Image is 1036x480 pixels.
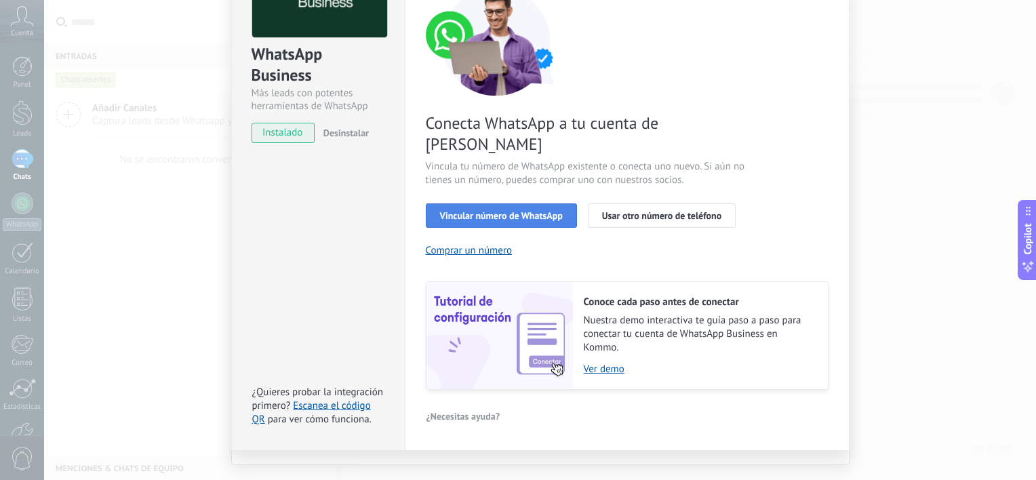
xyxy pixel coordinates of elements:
span: ¿Necesitas ayuda? [426,412,500,421]
span: para ver cómo funciona. [268,413,372,426]
a: Escanea el código QR [252,399,371,426]
div: WhatsApp Business [252,43,385,87]
h2: Conoce cada paso antes de conectar [584,296,814,308]
div: Más leads con potentes herramientas de WhatsApp [252,87,385,113]
button: Usar otro número de teléfono [588,203,736,228]
span: Conecta WhatsApp a tu cuenta de [PERSON_NAME] [426,113,749,155]
span: Vincular número de WhatsApp [440,211,563,220]
span: Vincula tu número de WhatsApp existente o conecta uno nuevo. Si aún no tienes un número, puedes c... [426,160,749,187]
span: Usar otro número de teléfono [602,211,721,220]
span: ¿Quieres probar la integración primero? [252,386,384,412]
span: Copilot [1021,224,1035,255]
button: ¿Necesitas ayuda? [426,406,501,426]
button: Comprar un número [426,244,513,257]
span: Desinstalar [323,127,369,139]
span: Nuestra demo interactiva te guía paso a paso para conectar tu cuenta de WhatsApp Business en Kommo. [584,314,814,355]
button: Vincular número de WhatsApp [426,203,577,228]
span: instalado [252,123,314,143]
button: Desinstalar [318,123,369,143]
a: Ver demo [584,363,814,376]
